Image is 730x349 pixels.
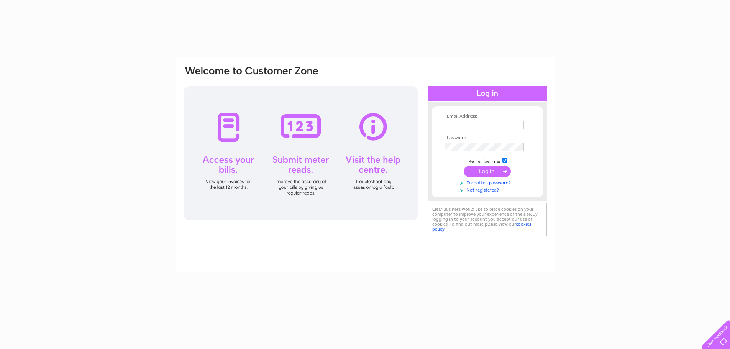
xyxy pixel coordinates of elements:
th: Email Address: [443,114,532,119]
a: Not registered? [445,186,532,193]
a: Forgotten password? [445,179,532,186]
div: Clear Business would like to place cookies on your computer to improve your experience of the sit... [428,203,547,236]
input: Submit [464,166,511,177]
a: cookies policy [432,221,531,232]
td: Remember me? [443,157,532,164]
th: Password: [443,135,532,141]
